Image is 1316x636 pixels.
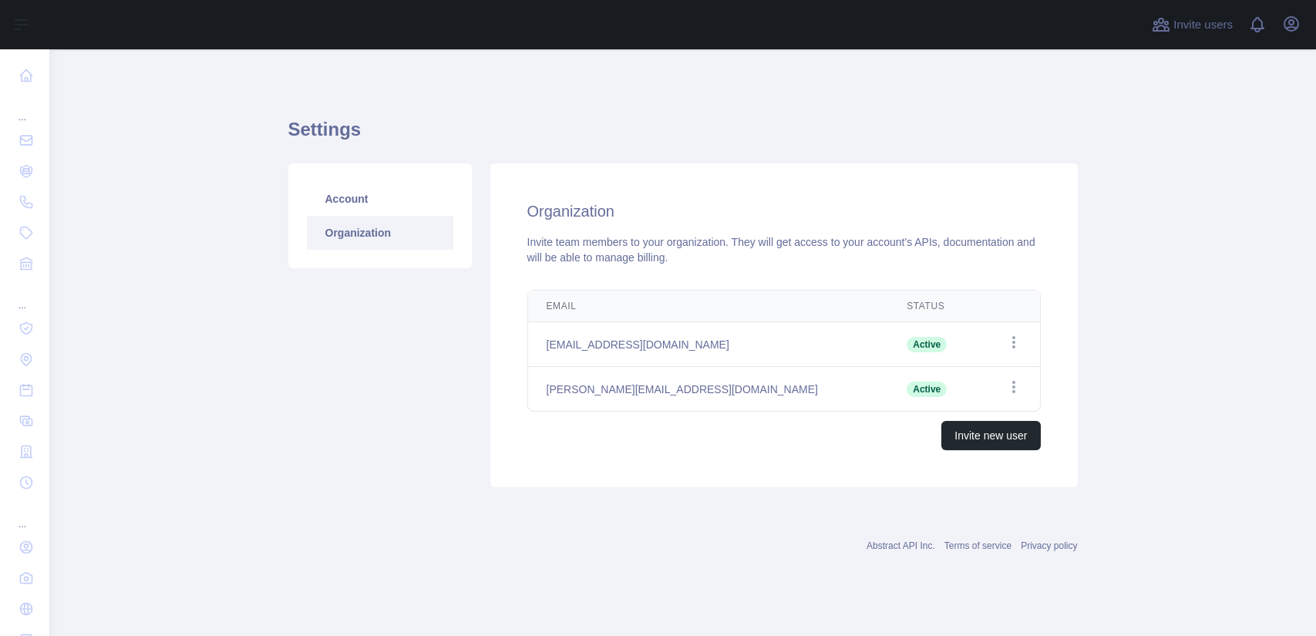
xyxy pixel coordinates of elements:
[944,540,1011,551] a: Terms of service
[307,182,453,216] a: Account
[907,337,947,352] span: Active
[12,93,37,123] div: ...
[941,421,1040,450] button: Invite new user
[307,216,453,250] a: Organization
[528,291,889,322] th: Email
[1021,540,1077,551] a: Privacy policy
[527,200,1041,222] h2: Organization
[867,540,935,551] a: Abstract API Inc.
[12,500,37,530] div: ...
[907,382,947,397] span: Active
[288,117,1078,154] h1: Settings
[528,322,889,367] td: [EMAIL_ADDRESS][DOMAIN_NAME]
[888,291,978,322] th: Status
[527,234,1041,265] div: Invite team members to your organization. They will get access to your account's APIs, documentat...
[12,281,37,311] div: ...
[1149,12,1236,37] button: Invite users
[528,367,889,412] td: [PERSON_NAME][EMAIL_ADDRESS][DOMAIN_NAME]
[1173,16,1233,34] span: Invite users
